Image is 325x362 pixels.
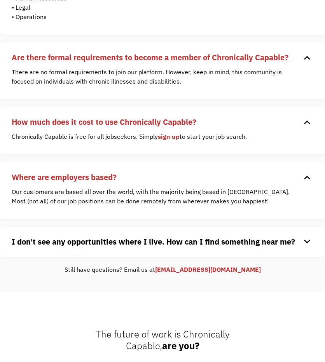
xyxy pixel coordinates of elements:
[162,339,199,352] strong: are you?
[12,52,288,63] strong: Are there formal requirements to become a member of Chronically Capable?
[12,187,302,206] p: Our customers are based all over the world, with the majority being based in [GEOGRAPHIC_DATA]. M...
[96,328,230,352] span: The future of work is Chronically Capable,
[301,236,313,248] div: keyboard_arrow_down
[301,171,313,183] div: keyboard_arrow_down
[12,132,302,141] p: Chronically Capable is free for all jobseekers. Simply to start your job search.
[155,266,261,273] a: [EMAIL_ADDRESS][DOMAIN_NAME]
[12,67,302,86] p: There are no formal requirements to join our platform. However, keep in mind, this community is f...
[12,236,295,247] strong: I don't see any opportunities where I live. How can I find something near me?
[301,52,313,63] div: keyboard_arrow_down
[158,133,180,140] a: sign up
[301,116,313,128] div: keyboard_arrow_down
[12,117,196,127] strong: How much does it cost to use Chronically Capable?
[12,172,117,182] strong: Where are employers based?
